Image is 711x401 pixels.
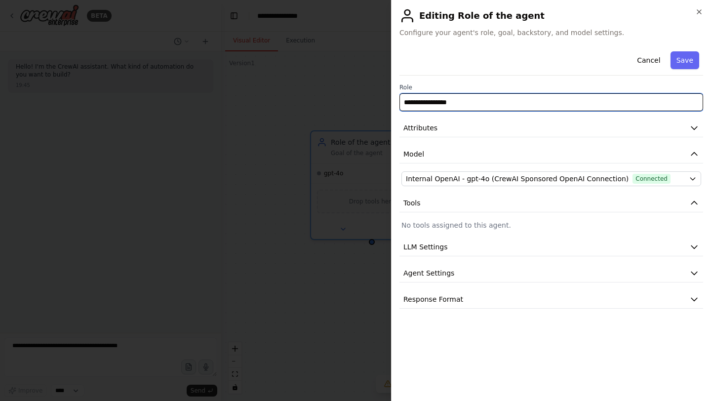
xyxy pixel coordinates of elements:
[403,123,437,133] span: Attributes
[403,242,448,252] span: LLM Settings
[399,238,703,256] button: LLM Settings
[399,119,703,137] button: Attributes
[403,149,424,159] span: Model
[399,83,703,91] label: Role
[631,51,666,69] button: Cancel
[401,220,701,230] p: No tools assigned to this agent.
[399,290,703,309] button: Response Format
[403,294,463,304] span: Response Format
[399,145,703,163] button: Model
[401,171,701,186] button: Internal OpenAI - gpt-4o (CrewAI Sponsored OpenAI Connection)Connected
[403,198,421,208] span: Tools
[406,174,629,184] span: Internal OpenAI - gpt-4o (CrewAI Sponsored OpenAI Connection)
[399,28,703,38] span: Configure your agent's role, goal, backstory, and model settings.
[399,8,703,24] h2: Editing Role of the agent
[403,268,454,278] span: Agent Settings
[671,51,699,69] button: Save
[399,264,703,282] button: Agent Settings
[632,174,671,184] span: Connected
[399,194,703,212] button: Tools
